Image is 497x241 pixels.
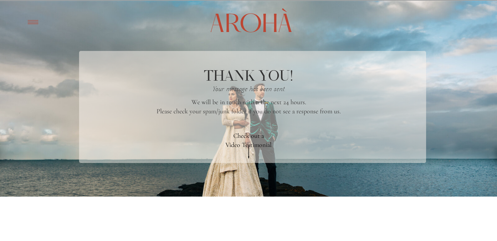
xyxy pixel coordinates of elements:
h2: Thank you! [203,68,295,85]
a: Check out aVideo Testimonial [197,131,301,139]
a: Arohà [209,9,288,32]
a: Your message has been sent. [210,86,288,97]
h2: We will be in touch within the next 24 hours. Please check your spam/junk folder if you do not se... [127,98,371,117]
h2: Check out a Video Testimonial [197,131,301,139]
